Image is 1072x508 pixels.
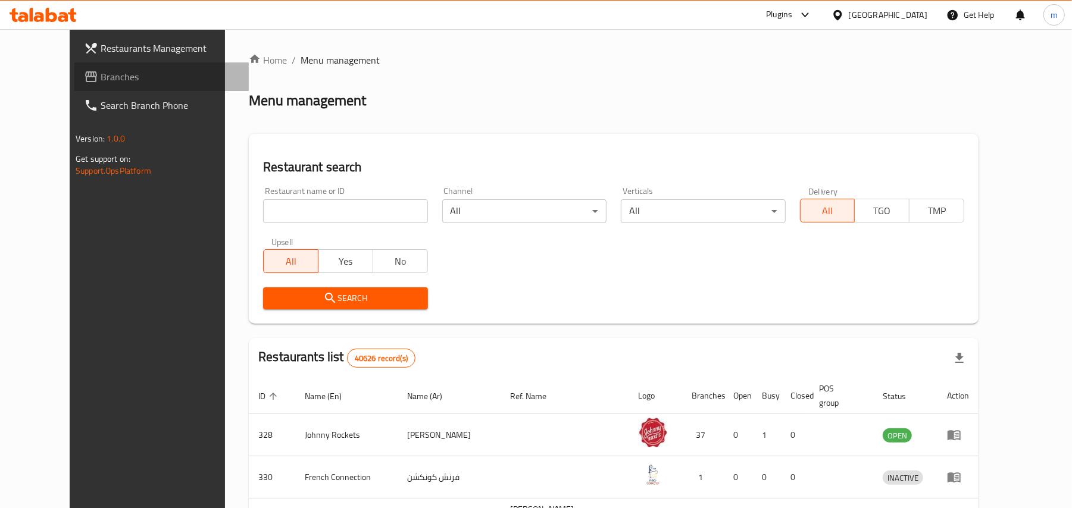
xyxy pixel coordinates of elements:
[74,62,249,91] a: Branches
[271,237,293,246] label: Upsell
[849,8,927,21] div: [GEOGRAPHIC_DATA]
[249,414,295,456] td: 328
[947,470,969,484] div: Menu
[752,414,781,456] td: 1
[1051,8,1058,21] span: m
[638,460,668,490] img: French Connection
[301,53,380,67] span: Menu management
[249,91,366,110] h2: Menu management
[724,378,752,414] th: Open
[752,378,781,414] th: Busy
[800,199,855,222] button: All
[347,349,415,368] div: Total records count
[373,249,428,273] button: No
[76,163,151,178] a: Support.OpsPlatform
[819,381,859,410] span: POS group
[781,414,810,456] td: 0
[724,456,752,498] td: 0
[74,34,249,62] a: Restaurants Management
[318,249,373,273] button: Yes
[398,414,501,456] td: [PERSON_NAME]
[947,428,969,442] div: Menu
[101,70,239,84] span: Branches
[263,158,964,176] h2: Restaurant search
[638,418,668,447] img: Johnny Rockets
[107,131,125,146] span: 1.0.0
[854,199,910,222] button: TGO
[295,414,398,456] td: Johnny Rockets
[323,253,368,270] span: Yes
[249,53,979,67] nav: breadcrumb
[629,378,682,414] th: Logo
[258,389,281,403] span: ID
[621,199,785,223] div: All
[442,199,607,223] div: All
[398,456,501,498] td: فرنش كونكشن
[724,414,752,456] td: 0
[511,389,562,403] span: Ref. Name
[883,389,921,403] span: Status
[945,344,974,372] div: Export file
[407,389,458,403] span: Name (Ar)
[268,253,314,270] span: All
[766,8,792,22] div: Plugins
[682,456,724,498] td: 1
[263,199,427,223] input: Search for restaurant name or ID..
[101,41,239,55] span: Restaurants Management
[937,378,979,414] th: Action
[249,456,295,498] td: 330
[74,91,249,120] a: Search Branch Phone
[295,456,398,498] td: French Connection
[76,151,130,167] span: Get support on:
[263,249,318,273] button: All
[76,131,105,146] span: Version:
[378,253,423,270] span: No
[781,378,810,414] th: Closed
[808,187,838,195] label: Delivery
[101,98,239,112] span: Search Branch Phone
[909,199,964,222] button: TMP
[752,456,781,498] td: 0
[348,353,415,364] span: 40626 record(s)
[273,291,418,306] span: Search
[682,378,724,414] th: Branches
[292,53,296,67] li: /
[883,471,923,485] span: INACTIVE
[249,53,287,67] a: Home
[258,348,415,368] h2: Restaurants list
[883,429,912,443] span: OPEN
[682,414,724,456] td: 37
[263,287,427,309] button: Search
[305,389,357,403] span: Name (En)
[781,456,810,498] td: 0
[805,202,851,219] span: All
[914,202,960,219] span: TMP
[860,202,905,219] span: TGO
